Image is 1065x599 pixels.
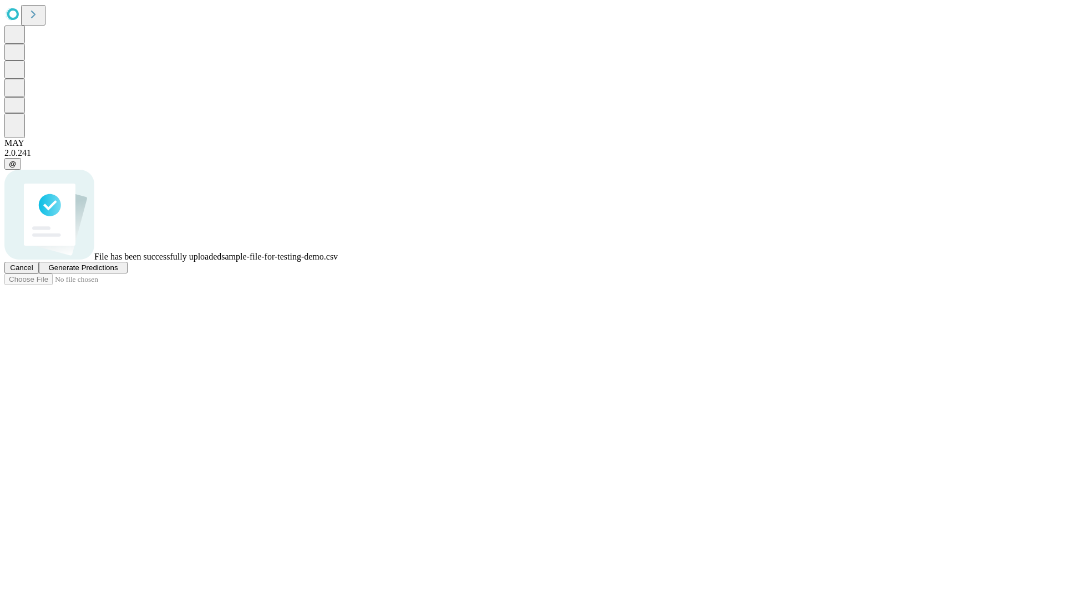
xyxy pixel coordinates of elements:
span: Cancel [10,263,33,272]
div: 2.0.241 [4,148,1061,158]
button: Cancel [4,262,39,273]
button: Generate Predictions [39,262,128,273]
div: MAY [4,138,1061,148]
span: Generate Predictions [48,263,118,272]
span: File has been successfully uploaded [94,252,221,261]
button: @ [4,158,21,170]
span: @ [9,160,17,168]
span: sample-file-for-testing-demo.csv [221,252,338,261]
